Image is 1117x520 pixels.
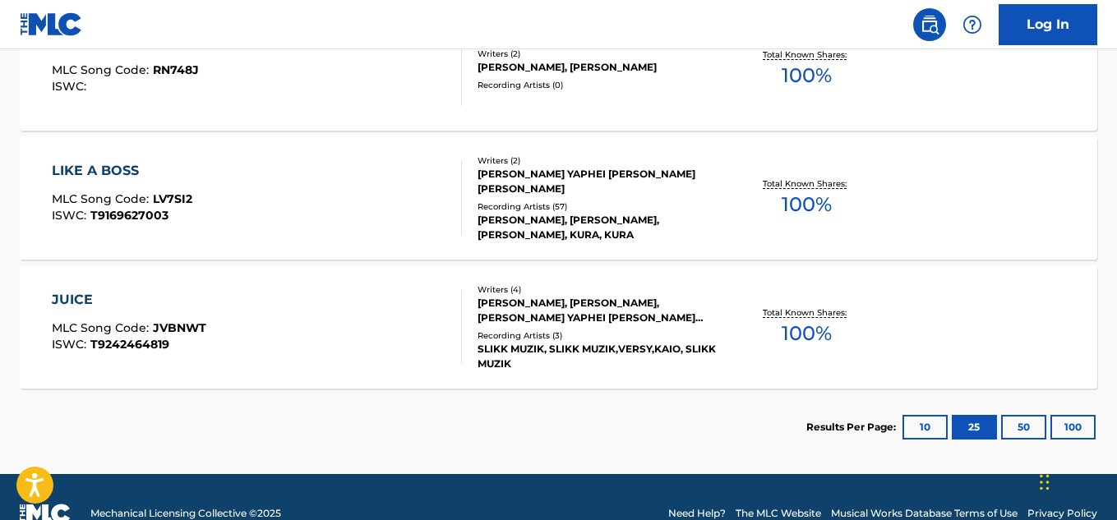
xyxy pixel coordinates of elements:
div: Recording Artists ( 0 ) [478,79,718,91]
span: T9169627003 [90,208,168,223]
span: T9242464819 [90,337,169,352]
p: Results Per Page: [806,420,900,435]
div: [PERSON_NAME], [PERSON_NAME], [PERSON_NAME], KURA, KURA [478,213,718,242]
div: Writers ( 4 ) [478,283,718,296]
span: RN748J [153,62,199,77]
span: ISWC : [52,79,90,94]
div: Writers ( 2 ) [478,154,718,167]
span: 100 % [782,61,832,90]
div: Help [956,8,989,41]
p: Total Known Shares: [763,48,851,61]
div: Drag [1040,458,1050,507]
div: LIKE A BOSS [52,161,192,181]
button: 25 [952,415,997,439]
button: 50 [1001,415,1046,439]
iframe: Chat Widget [1035,441,1117,520]
div: Recording Artists ( 57 ) [478,200,718,213]
span: MLC Song Code : [52,320,153,335]
div: [PERSON_NAME], [PERSON_NAME], [PERSON_NAME] YAPHEI [PERSON_NAME] [PERSON_NAME] [478,296,718,325]
div: JUICE [52,290,206,310]
span: 100 % [782,190,832,219]
span: 100 % [782,319,832,348]
a: Public Search [913,8,946,41]
div: Writers ( 2 ) [478,48,718,60]
div: Recording Artists ( 3 ) [478,329,718,342]
span: ISWC : [52,208,90,223]
div: SLIKK MUZIK, SLIKK MUZIK,VERSY,KAIO, SLIKK MUZIK [478,342,718,371]
a: LIKE A BOSSMLC Song Code:LV7SI2ISWC:T9169627003Writers (2)[PERSON_NAME] YAPHEI [PERSON_NAME] [PER... [20,136,1097,260]
span: LV7SI2 [153,191,192,206]
img: search [920,15,939,35]
p: Total Known Shares: [763,306,851,319]
div: [PERSON_NAME] YAPHEI [PERSON_NAME] [PERSON_NAME] [478,167,718,196]
a: JUICEMLC Song Code:JVBNWTISWC:T9242464819Writers (4)[PERSON_NAME], [PERSON_NAME], [PERSON_NAME] Y... [20,265,1097,389]
a: Log In [999,4,1097,45]
span: ISWC : [52,337,90,352]
button: 10 [902,415,948,439]
img: MLC Logo [20,12,83,36]
p: Total Known Shares: [763,177,851,190]
div: [PERSON_NAME], [PERSON_NAME] [478,60,718,75]
span: JVBNWT [153,320,206,335]
span: MLC Song Code : [52,191,153,206]
span: MLC Song Code : [52,62,153,77]
button: 100 [1050,415,1096,439]
img: help [962,15,982,35]
a: RIDE ITMLC Song Code:RN748JISWC:Writers (2)[PERSON_NAME], [PERSON_NAME]Recording Artists (0)Total... [20,7,1097,131]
